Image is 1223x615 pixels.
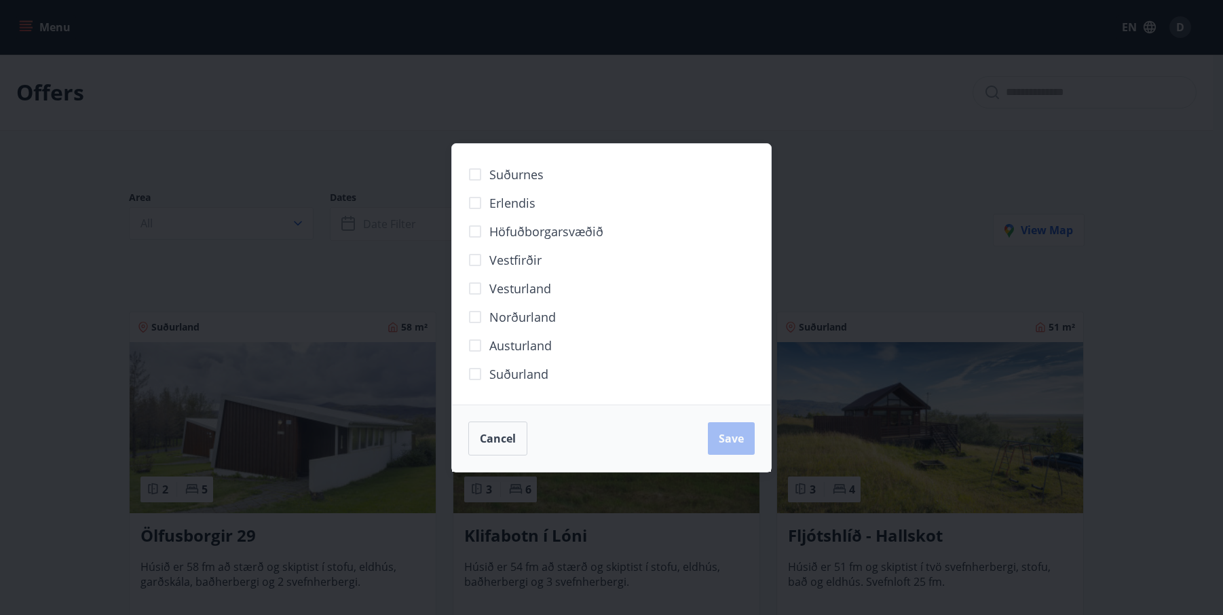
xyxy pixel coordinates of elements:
span: Höfuðborgarsvæðið [489,223,603,240]
span: Cancel [480,431,516,446]
span: Austurland [489,337,552,354]
button: Cancel [468,422,527,455]
span: Vestfirðir [489,251,542,269]
span: Erlendis [489,194,535,212]
span: Suðurnes [489,166,544,183]
span: Suðurland [489,365,548,383]
span: Vesturland [489,280,551,297]
span: Norðurland [489,308,556,326]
